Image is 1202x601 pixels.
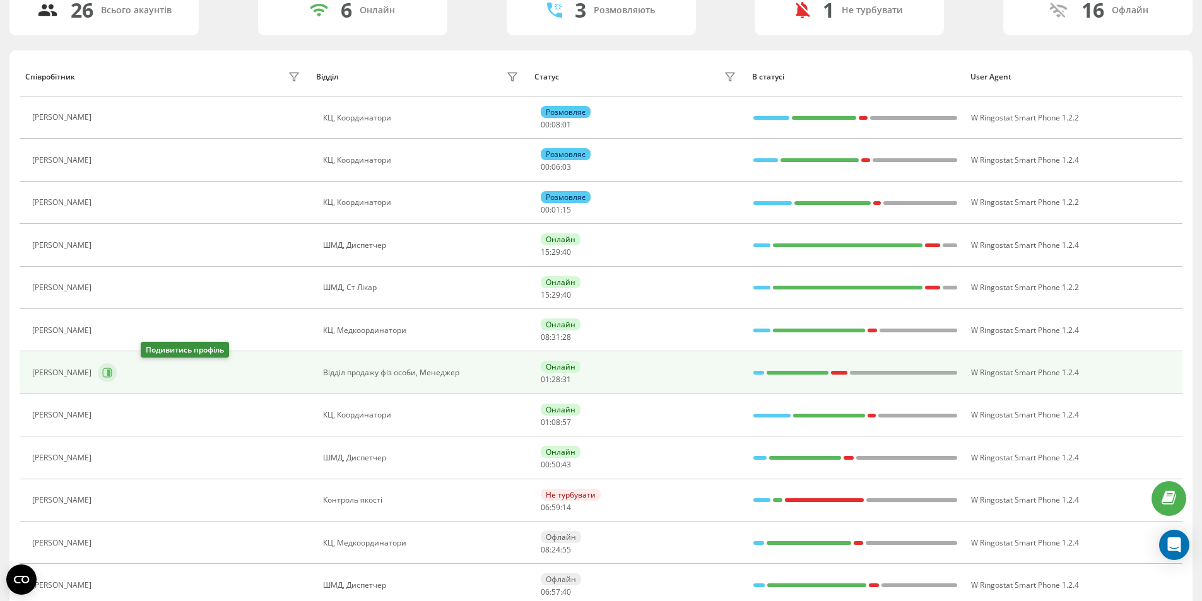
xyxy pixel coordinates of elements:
[551,586,560,597] span: 57
[551,374,560,385] span: 28
[541,446,580,458] div: Онлайн
[562,247,571,257] span: 40
[32,453,95,462] div: [PERSON_NAME]
[551,204,560,215] span: 01
[541,544,550,555] span: 08
[842,5,903,16] div: Не турбувати
[541,148,591,160] div: Розмовляє
[541,106,591,118] div: Розмовляє
[32,496,95,505] div: [PERSON_NAME]
[551,289,560,300] span: 29
[32,368,95,377] div: [PERSON_NAME]
[541,289,550,300] span: 15
[551,459,560,470] span: 50
[551,247,560,257] span: 29
[25,73,75,81] div: Співробітник
[541,361,580,373] div: Онлайн
[551,119,560,130] span: 08
[541,248,571,257] div: : :
[323,453,522,462] div: ШМД, Диспетчер
[971,409,1079,420] span: W Ringostat Smart Phone 1.2.4
[541,161,550,172] span: 00
[541,276,580,288] div: Онлайн
[323,368,522,377] div: Відділ продажу фіз особи, Менеджер
[562,502,571,513] span: 14
[323,539,522,547] div: КЦ, Медкоординатори
[32,241,95,250] div: [PERSON_NAME]
[562,332,571,342] span: 28
[971,112,1079,123] span: W Ringostat Smart Phone 1.2.2
[316,73,338,81] div: Відділ
[32,156,95,165] div: [PERSON_NAME]
[541,375,571,384] div: : :
[1112,5,1148,16] div: Офлайн
[541,206,571,214] div: : :
[323,581,522,590] div: ШМД, Диспетчер
[541,546,571,554] div: : :
[32,581,95,590] div: [PERSON_NAME]
[971,325,1079,336] span: W Ringostat Smart Phone 1.2.4
[32,113,95,122] div: [PERSON_NAME]
[323,241,522,250] div: ШМД, Диспетчер
[971,155,1079,165] span: W Ringostat Smart Phone 1.2.4
[971,240,1079,250] span: W Ringostat Smart Phone 1.2.4
[541,586,550,597] span: 06
[541,417,550,428] span: 01
[541,573,581,585] div: Офлайн
[541,247,550,257] span: 15
[551,332,560,342] span: 31
[32,283,95,292] div: [PERSON_NAME]
[541,460,571,469] div: : :
[541,120,571,129] div: : :
[551,502,560,513] span: 59
[594,5,655,16] div: Розмовляють
[562,289,571,300] span: 40
[541,119,550,130] span: 00
[971,494,1079,505] span: W Ringostat Smart Phone 1.2.4
[32,198,95,207] div: [PERSON_NAME]
[360,5,395,16] div: Онлайн
[541,531,581,543] div: Офлайн
[541,332,550,342] span: 08
[562,204,571,215] span: 15
[971,282,1079,293] span: W Ringostat Smart Phone 1.2.2
[6,564,37,595] button: Open CMP widget
[32,539,95,547] div: [PERSON_NAME]
[541,502,550,513] span: 06
[323,283,522,292] div: ШМД, Ст Лікар
[541,418,571,427] div: : :
[323,198,522,207] div: КЦ, Координатори
[971,367,1079,378] span: W Ringostat Smart Phone 1.2.4
[562,417,571,428] span: 57
[562,459,571,470] span: 43
[970,73,1177,81] div: User Agent
[534,73,559,81] div: Статус
[101,5,172,16] div: Всього акаунтів
[562,586,571,597] span: 40
[541,503,571,512] div: : :
[551,417,560,428] span: 08
[541,318,580,330] div: Онлайн
[323,114,522,122] div: КЦ, Координатори
[551,161,560,172] span: 06
[1159,530,1189,560] div: Open Intercom Messenger
[32,326,95,335] div: [PERSON_NAME]
[323,156,522,165] div: КЦ, Координатори
[562,119,571,130] span: 01
[541,204,550,215] span: 00
[562,374,571,385] span: 31
[541,291,571,300] div: : :
[541,233,580,245] div: Онлайн
[541,588,571,597] div: : :
[323,326,522,335] div: КЦ, Медкоординатори
[971,197,1079,207] span: W Ringostat Smart Phone 1.2.2
[562,161,571,172] span: 03
[541,163,571,172] div: : :
[541,459,550,470] span: 00
[323,411,522,419] div: КЦ, Координатори
[541,333,571,342] div: : :
[971,580,1079,590] span: W Ringostat Smart Phone 1.2.4
[541,489,601,501] div: Не турбувати
[141,342,229,358] div: Подивитись профіль
[323,496,522,505] div: Контроль якості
